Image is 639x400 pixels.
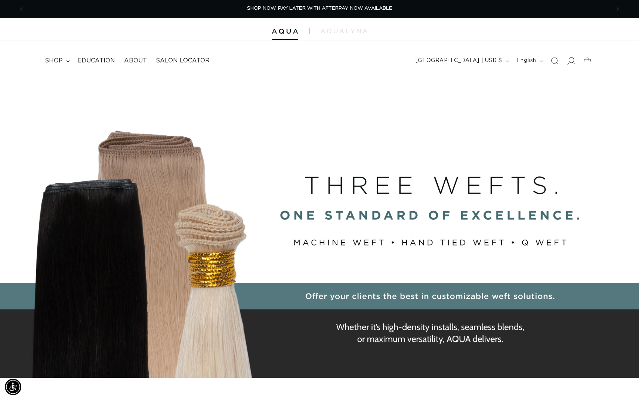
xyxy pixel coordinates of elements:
button: English [512,54,546,68]
span: English [517,57,536,65]
summary: shop [40,52,73,69]
div: Accessibility Menu [5,379,21,395]
span: SHOP NOW. PAY LATER WITH AFTERPAY NOW AVAILABLE [247,6,392,11]
img: aqualyna.com [321,29,367,33]
span: [GEOGRAPHIC_DATA] | USD $ [416,57,502,65]
span: shop [45,57,63,65]
img: Aqua Hair Extensions [272,29,298,34]
button: Previous announcement [13,2,30,16]
a: Salon Locator [151,52,214,69]
span: Education [77,57,115,65]
span: Salon Locator [156,57,210,65]
a: About [120,52,151,69]
summary: Search [546,53,563,69]
span: About [124,57,147,65]
button: Next announcement [609,2,626,16]
a: Education [73,52,120,69]
button: [GEOGRAPHIC_DATA] | USD $ [411,54,512,68]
